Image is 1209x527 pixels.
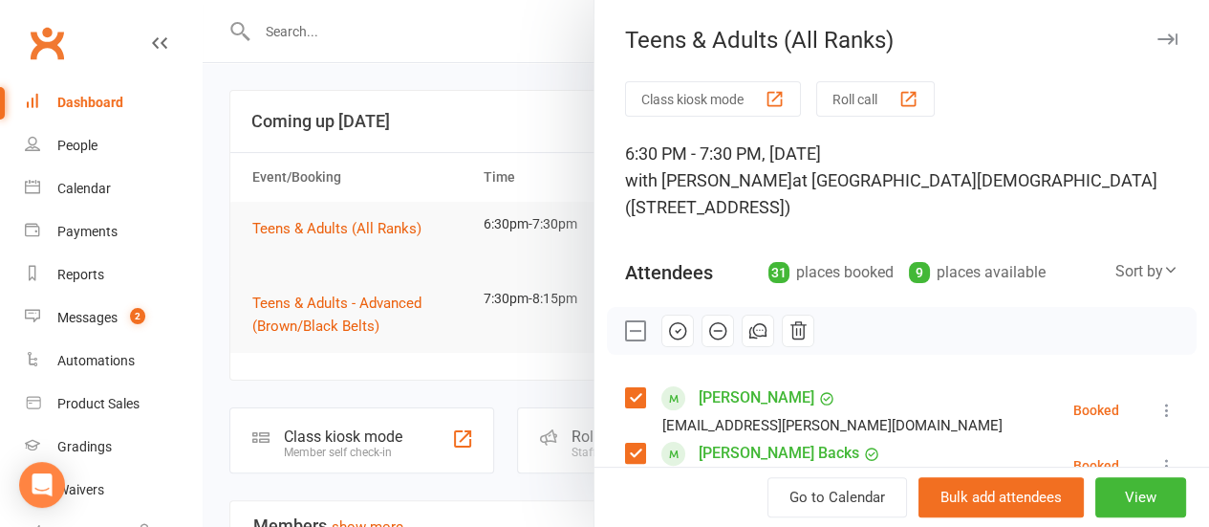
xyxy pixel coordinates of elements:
a: Product Sales [25,383,202,426]
a: People [25,124,202,167]
button: Class kiosk mode [625,81,801,117]
div: Open Intercom Messenger [19,462,65,508]
button: View [1095,477,1186,517]
div: 6:30 PM - 7:30 PM, [DATE] [625,141,1178,221]
div: Calendar [57,181,111,196]
div: Payments [57,224,118,239]
div: 9 [909,262,930,283]
a: [PERSON_NAME] [699,383,814,413]
a: Reports [25,253,202,296]
span: at [GEOGRAPHIC_DATA][DEMOGRAPHIC_DATA] ([STREET_ADDRESS]) [625,170,1157,217]
div: Waivers [57,482,104,497]
button: Roll call [816,81,935,117]
a: Messages 2 [25,296,202,340]
div: Attendees [625,259,713,286]
a: Automations [25,340,202,383]
div: 31 [768,262,789,283]
div: places booked [768,259,894,286]
div: Automations [57,353,135,368]
div: Product Sales [57,396,140,411]
div: Booked [1073,459,1119,472]
div: Booked [1073,404,1119,417]
div: [EMAIL_ADDRESS][PERSON_NAME][DOMAIN_NAME] [662,413,1003,438]
a: Calendar [25,167,202,210]
span: 2 [130,308,145,324]
a: Clubworx [23,19,71,67]
div: Messages [57,310,118,325]
div: Gradings [57,439,112,454]
a: Gradings [25,426,202,469]
a: Dashboard [25,81,202,124]
div: Dashboard [57,95,123,110]
div: Teens & Adults (All Ranks) [594,27,1209,54]
div: places available [909,259,1046,286]
a: Go to Calendar [767,477,907,517]
a: Waivers [25,469,202,512]
button: Bulk add attendees [918,477,1084,517]
span: with [PERSON_NAME] [625,170,792,190]
div: Reports [57,267,104,282]
div: Sort by [1115,259,1178,284]
a: Payments [25,210,202,253]
div: People [57,138,97,153]
a: [PERSON_NAME] Backs [699,438,859,469]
